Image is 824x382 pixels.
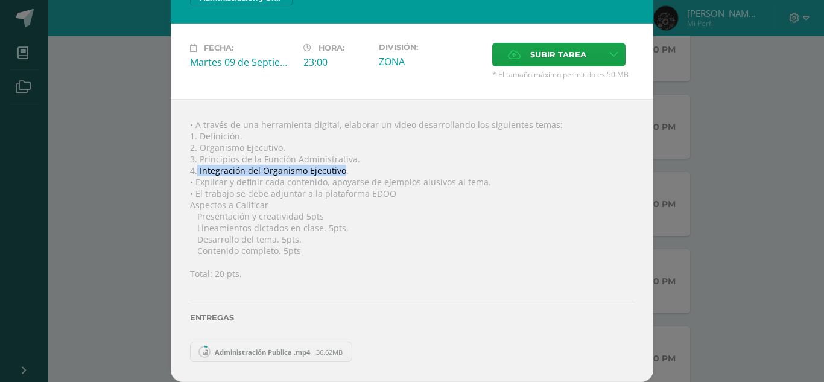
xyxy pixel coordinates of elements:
span: 36.62MB [316,348,343,357]
span: * El tamaño máximo permitido es 50 MB [492,69,634,80]
span: Subir tarea [530,43,586,66]
span: Hora: [319,43,344,53]
div: Martes 09 de Septiembre [190,56,294,69]
label: Entregas [190,313,634,322]
div: ZONA [379,55,483,68]
div: • A través de una herramienta digital, elaborar un video desarrollando los siguientes temas: 1. D... [171,99,653,382]
span: Administración Publica .mp4 [209,348,316,357]
span: Fecha: [204,43,233,53]
label: División: [379,43,483,52]
a: Administración Publica .mp4 [190,342,352,362]
div: 23:00 [303,56,369,69]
